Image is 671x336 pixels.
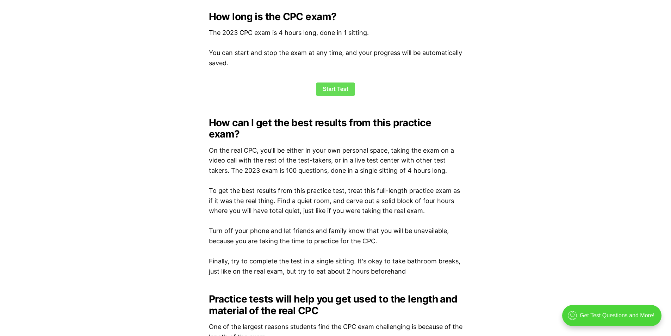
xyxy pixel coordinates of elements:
[209,256,462,277] p: Finally, try to complete the test in a single sitting. It's okay to take bathroom breaks, just li...
[556,301,671,336] iframe: portal-trigger
[209,48,462,68] p: You can start and stop the exam at any time, and your progress will be automatically saved.
[209,226,462,246] p: Turn off your phone and let friends and family know that you will be unavailable, because you are...
[209,117,462,140] h2: How can I get the best results from this practice exam?
[209,11,462,22] h2: How long is the CPC exam?
[209,28,462,38] p: The 2023 CPC exam is 4 hours long, done in 1 sitting.
[209,293,462,316] h2: Practice tests will help you get used to the length and material of the real CPC
[316,83,355,96] a: Start Test
[209,146,462,176] p: On the real CPC, you'll be either in your own personal space, taking the exam on a video call wit...
[209,186,462,216] p: To get the best results from this practice test, treat this full-length practice exam as if it wa...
